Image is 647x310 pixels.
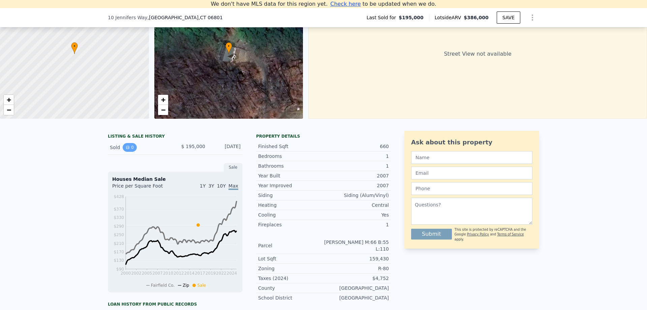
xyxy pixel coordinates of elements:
[206,271,216,276] tspan: 2019
[216,271,226,276] tspan: 2022
[258,221,323,228] div: Fireplaces
[323,285,389,291] div: [GEOGRAPHIC_DATA]
[158,105,168,115] a: Zoom out
[258,153,323,160] div: Bedrooms
[323,221,389,228] div: 1
[323,172,389,179] div: 2007
[258,265,323,272] div: Zoning
[108,302,243,307] div: Loan history from public records
[323,182,389,189] div: 2007
[131,271,142,276] tspan: 2002
[258,242,323,249] div: Parcel
[526,11,539,24] button: Show Options
[142,271,152,276] tspan: 2005
[367,14,399,21] span: Last Sold for
[224,163,243,172] div: Sale
[323,255,389,262] div: 159,430
[110,143,170,152] div: Sold
[323,143,389,150] div: 660
[225,42,232,54] div: •
[184,271,195,276] tspan: 2014
[114,258,124,263] tspan: $130
[4,95,14,105] a: Zoom in
[198,15,223,20] span: , CT 06801
[323,275,389,282] div: $4,752
[330,1,361,7] span: Check here
[123,143,137,152] button: View historical data
[455,227,532,242] div: This site is protected by reCAPTCHA and the Google and apply.
[411,229,452,239] button: Submit
[174,271,184,276] tspan: 2012
[464,15,489,20] span: $386,000
[411,151,532,164] input: Name
[411,167,532,179] input: Email
[4,105,14,115] a: Zoom out
[399,14,424,21] span: $195,000
[183,283,189,288] span: Zip
[121,271,131,276] tspan: 2000
[151,283,175,288] span: Fairfield Co.
[114,250,124,254] tspan: $170
[158,95,168,105] a: Zoom in
[114,224,124,229] tspan: $290
[258,143,323,150] div: Finished Sqft
[71,42,78,54] div: •
[148,14,223,21] span: , [GEOGRAPHIC_DATA]
[258,212,323,218] div: Cooling
[323,163,389,169] div: 1
[323,239,389,252] div: [PERSON_NAME] M:66 B:55 L:110
[497,11,520,24] button: SAVE
[114,232,124,237] tspan: $250
[195,271,205,276] tspan: 2017
[161,95,165,104] span: +
[258,255,323,262] div: Lot Sqft
[411,182,532,195] input: Phone
[200,183,206,189] span: 1Y
[258,163,323,169] div: Bathrooms
[435,14,464,21] span: Lotside ARV
[256,134,391,139] div: Property details
[467,232,489,236] a: Privacy Policy
[323,212,389,218] div: Yes
[71,43,78,49] span: •
[116,267,124,272] tspan: $90
[114,241,124,246] tspan: $210
[228,183,238,190] span: Max
[161,106,165,114] span: −
[181,144,205,149] span: $ 195,000
[323,153,389,160] div: 1
[197,283,206,288] span: Sale
[225,43,232,49] span: •
[112,176,238,182] div: Houses Median Sale
[114,194,124,199] tspan: $428
[114,207,124,212] tspan: $370
[323,265,389,272] div: R-80
[7,95,11,104] span: +
[211,143,241,152] div: [DATE]
[152,271,163,276] tspan: 2007
[108,14,148,21] span: 10 Jennifers Way
[411,138,532,147] div: Ask about this property
[323,294,389,301] div: [GEOGRAPHIC_DATA]
[108,134,243,140] div: LISTING & SALE HISTORY
[497,232,524,236] a: Terms of Service
[112,182,175,193] div: Price per Square Foot
[258,182,323,189] div: Year Improved
[7,106,11,114] span: −
[258,275,323,282] div: Taxes (2024)
[217,183,226,189] span: 10Y
[163,271,174,276] tspan: 2010
[258,285,323,291] div: County
[208,183,214,189] span: 3Y
[258,192,323,199] div: Siding
[323,192,389,199] div: Siding (Alum/Vinyl)
[114,215,124,220] tspan: $330
[258,294,323,301] div: School District
[323,202,389,208] div: Central
[227,271,237,276] tspan: 2024
[258,172,323,179] div: Year Built
[258,202,323,208] div: Heating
